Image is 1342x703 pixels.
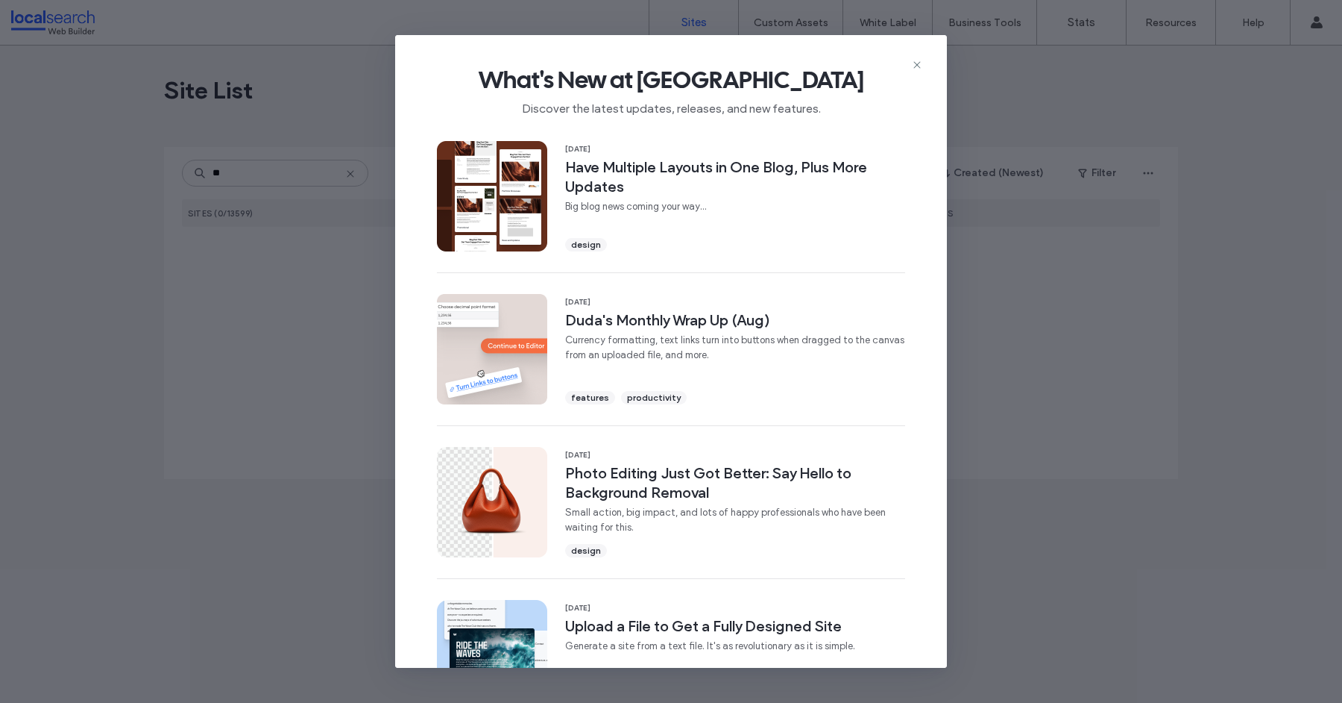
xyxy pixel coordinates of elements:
span: Discover the latest updates, releases, and new features. [419,95,923,117]
span: design [571,544,601,557]
span: [DATE] [565,450,905,460]
span: Currency formatting, text links turn into buttons when dragged to the canvas from an uploaded fil... [565,333,905,363]
span: What's New at [GEOGRAPHIC_DATA] [419,65,923,95]
span: features [571,391,609,404]
span: Duda's Monthly Wrap Up (Aug) [565,310,905,330]
span: [DATE] [565,603,855,613]
span: Small action, big impact, and lots of happy professionals who have been waiting for this. [565,505,905,535]
span: Generate a site from a text file. It's as revolutionary as it is simple. [565,639,855,654]
span: Have Multiple Layouts in One Blog, Plus More Updates [565,157,905,196]
span: Big blog news coming your way... [565,199,905,214]
span: design [571,238,601,251]
span: productivity [627,391,681,404]
span: [DATE] [565,144,905,154]
span: Upload a File to Get a Fully Designed Site [565,616,855,636]
span: Photo Editing Just Got Better: Say Hello to Background Removal [565,463,905,502]
span: [DATE] [565,297,905,307]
